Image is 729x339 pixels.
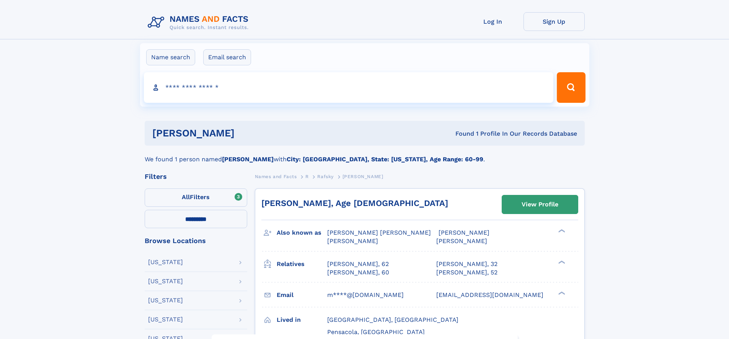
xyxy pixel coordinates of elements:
[145,12,255,33] img: Logo Names and Facts
[148,316,183,323] div: [US_STATE]
[145,188,247,207] label: Filters
[556,229,566,234] div: ❯
[556,290,566,295] div: ❯
[203,49,251,65] label: Email search
[317,174,334,179] span: Rafsky
[345,130,577,138] div: Found 1 Profile In Our Records Database
[327,328,425,336] span: Pensacola, [GEOGRAPHIC_DATA]
[148,297,183,303] div: [US_STATE]
[277,226,327,239] h3: Also known as
[277,258,327,271] h3: Relatives
[436,268,497,277] a: [PERSON_NAME], 52
[148,278,183,284] div: [US_STATE]
[522,196,558,213] div: View Profile
[327,237,378,245] span: [PERSON_NAME]
[255,172,297,181] a: Names and Facts
[182,193,190,201] span: All
[436,260,497,268] a: [PERSON_NAME], 32
[342,174,383,179] span: [PERSON_NAME]
[462,12,524,31] a: Log In
[145,173,247,180] div: Filters
[148,259,183,265] div: [US_STATE]
[305,174,309,179] span: R
[152,128,345,138] h1: [PERSON_NAME]
[436,237,487,245] span: [PERSON_NAME]
[317,172,334,181] a: Rafsky
[327,316,458,323] span: [GEOGRAPHIC_DATA], [GEOGRAPHIC_DATA]
[261,198,448,208] a: [PERSON_NAME], Age [DEMOGRAPHIC_DATA]
[222,156,274,163] b: [PERSON_NAME]
[327,229,431,236] span: [PERSON_NAME] [PERSON_NAME]
[145,146,585,164] div: We found 1 person named with .
[277,313,327,326] h3: Lived in
[557,72,585,103] button: Search Button
[556,260,566,264] div: ❯
[524,12,585,31] a: Sign Up
[327,260,389,268] a: [PERSON_NAME], 62
[502,195,578,214] a: View Profile
[277,289,327,302] h3: Email
[305,172,309,181] a: R
[145,237,247,244] div: Browse Locations
[144,72,554,103] input: search input
[327,268,389,277] a: [PERSON_NAME], 60
[436,291,543,298] span: [EMAIL_ADDRESS][DOMAIN_NAME]
[287,156,483,163] b: City: [GEOGRAPHIC_DATA], State: [US_STATE], Age Range: 60-99
[146,49,195,65] label: Name search
[439,229,489,236] span: [PERSON_NAME]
